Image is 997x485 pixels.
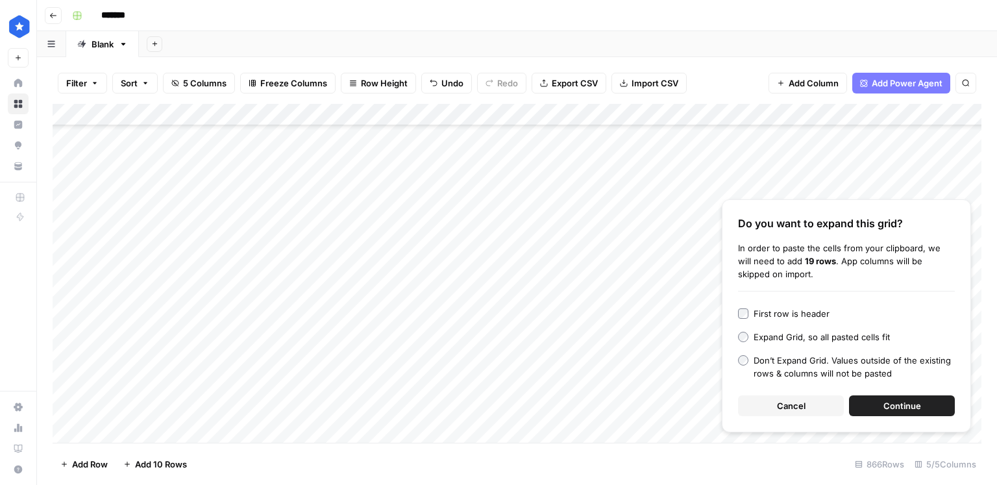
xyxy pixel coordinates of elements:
[341,73,416,93] button: Row Height
[116,454,195,475] button: Add 10 Rows
[361,77,408,90] span: Row Height
[92,38,114,51] div: Blank
[8,114,29,135] a: Insights
[738,395,844,416] button: Cancel
[738,242,955,280] div: In order to paste the cells from your clipboard, we will need to add . App columns will be skippe...
[769,73,847,93] button: Add Column
[135,458,187,471] span: Add 10 Rows
[8,459,29,480] button: Help + Support
[805,256,836,266] b: 19 rows
[8,397,29,417] a: Settings
[121,77,138,90] span: Sort
[112,73,158,93] button: Sort
[441,77,463,90] span: Undo
[789,77,839,90] span: Add Column
[552,77,598,90] span: Export CSV
[754,354,955,380] div: Don’t Expand Grid. Values outside of the existing rows & columns will not be pasted
[72,458,108,471] span: Add Row
[738,216,955,231] div: Do you want to expand this grid?
[66,77,87,90] span: Filter
[8,417,29,438] a: Usage
[872,77,942,90] span: Add Power Agent
[611,73,687,93] button: Import CSV
[8,135,29,156] a: Opportunities
[260,77,327,90] span: Freeze Columns
[738,332,748,342] input: Expand Grid, so all pasted cells fit
[183,77,227,90] span: 5 Columns
[754,330,890,343] div: Expand Grid, so all pasted cells fit
[477,73,526,93] button: Redo
[738,355,748,366] input: Don’t Expand Grid. Values outside of the existing rows & columns will not be pasted
[8,10,29,43] button: Workspace: ConsumerAffairs
[777,399,806,412] span: Cancel
[850,454,909,475] div: 866 Rows
[421,73,472,93] button: Undo
[909,454,981,475] div: 5/5 Columns
[852,73,950,93] button: Add Power Agent
[163,73,235,93] button: 5 Columns
[8,438,29,459] a: Learning Hub
[883,399,921,412] span: Continue
[738,308,748,319] input: First row is header
[497,77,518,90] span: Redo
[8,73,29,93] a: Home
[66,31,139,57] a: Blank
[8,15,31,38] img: ConsumerAffairs Logo
[8,93,29,114] a: Browse
[849,395,955,416] button: Continue
[632,77,678,90] span: Import CSV
[532,73,606,93] button: Export CSV
[53,454,116,475] button: Add Row
[8,156,29,177] a: Your Data
[240,73,336,93] button: Freeze Columns
[58,73,107,93] button: Filter
[754,307,830,320] div: First row is header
